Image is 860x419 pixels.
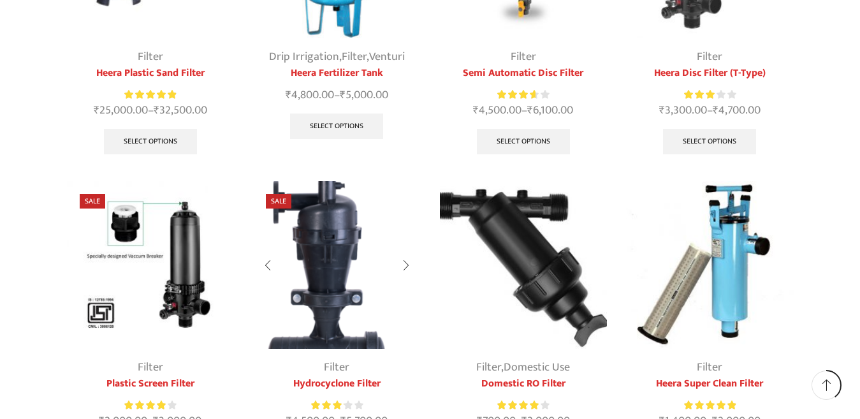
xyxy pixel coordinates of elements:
a: Semi Automatic Disc Filter [440,66,608,81]
bdi: 6,100.00 [527,101,573,120]
span: Sale [80,194,105,209]
a: Filter [697,47,722,66]
span: – [67,102,235,119]
bdi: 32,500.00 [154,101,207,120]
div: , [440,359,608,376]
span: ₹ [659,101,665,120]
bdi: 3,300.00 [659,101,707,120]
img: Hydrocyclone Filter [253,181,421,349]
a: Venturi [369,47,405,66]
a: Filter [138,47,163,66]
a: Drip Irrigation [269,47,339,66]
a: Select options for “Heera Disc Filter (T-Type)” [663,129,756,154]
span: – [253,87,421,104]
div: Rated 3.00 out of 5 [684,88,736,101]
a: Filter [342,47,367,66]
span: – [440,102,608,119]
span: Rated out of 5 [311,399,344,412]
span: – [626,102,794,119]
span: ₹ [340,85,346,105]
span: Rated out of 5 [684,88,715,101]
a: Domestic Use [504,358,570,377]
bdi: 5,000.00 [340,85,388,105]
span: Rated out of 5 [124,399,166,412]
span: Rated out of 5 [497,88,535,101]
div: , , [253,48,421,66]
div: Rated 5.00 out of 5 [124,88,176,101]
span: ₹ [94,101,99,120]
div: Rated 4.00 out of 5 [124,399,176,412]
a: Heera Fertilizer Tank [253,66,421,81]
a: Heera Plastic Sand Filter [67,66,235,81]
span: ₹ [527,101,533,120]
a: Filter [476,358,501,377]
span: Rated out of 5 [684,399,736,412]
div: Rated 4.00 out of 5 [497,399,549,412]
a: Hydrocyclone Filter [253,376,421,392]
bdi: 4,700.00 [713,101,761,120]
bdi: 25,000.00 [94,101,148,120]
a: Domestic RO Filter [440,376,608,392]
a: Select options for “Semi Automatic Disc Filter” [477,129,570,154]
span: Rated out of 5 [497,399,539,412]
a: Filter [138,358,163,377]
img: Y-Type-Filter [440,181,608,349]
a: Heera Super Clean Filter [626,376,794,392]
span: Sale [266,194,291,209]
bdi: 4,800.00 [286,85,334,105]
a: Heera Disc Filter (T-Type) [626,66,794,81]
div: Rated 5.00 out of 5 [684,399,736,412]
div: Rated 3.20 out of 5 [311,399,363,412]
a: Filter [324,358,349,377]
a: Select options for “Heera Fertilizer Tank” [290,114,383,139]
img: Plastic Screen Filter [67,181,235,349]
span: ₹ [713,101,718,120]
img: Heera-super-clean-filter [626,181,794,349]
span: Rated out of 5 [124,88,176,101]
bdi: 4,500.00 [473,101,521,120]
a: Select options for “Heera Plastic Sand Filter” [104,129,197,154]
a: Filter [511,47,536,66]
div: Rated 3.67 out of 5 [497,88,549,101]
span: ₹ [286,85,291,105]
a: Plastic Screen Filter [67,376,235,392]
span: ₹ [154,101,159,120]
span: ₹ [473,101,479,120]
a: Filter [697,358,722,377]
